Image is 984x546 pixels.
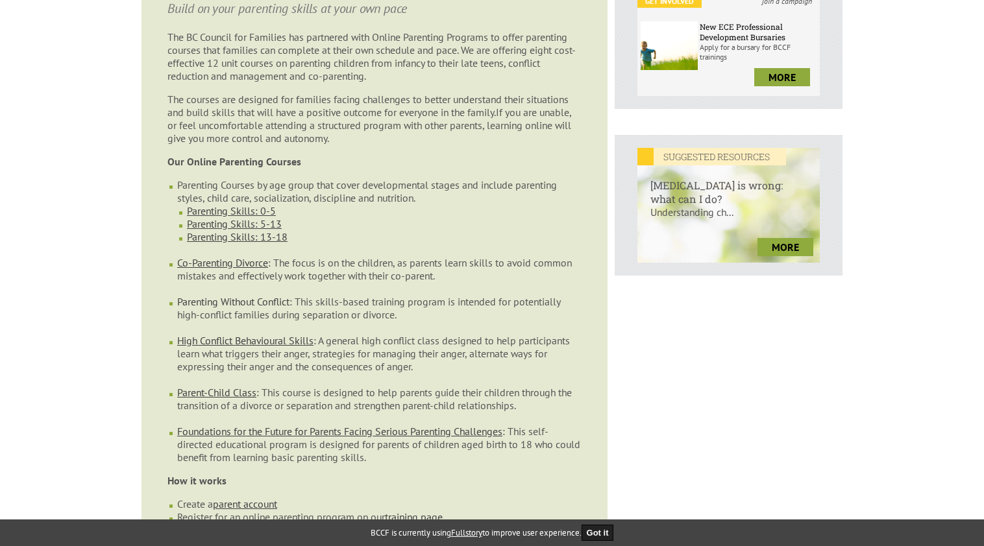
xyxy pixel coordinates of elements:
a: more [754,68,810,86]
a: more [757,238,813,256]
li: Create a [177,497,582,510]
a: training page [385,510,443,523]
h6: New ECE Professional Development Bursaries [700,21,817,42]
li: : This skills-based training program is intended for potentially high-conflict families during se... [177,295,582,334]
a: Parenting Skills: 13-18 [187,230,288,243]
a: Parent-Child Class [177,386,256,399]
li: : A general high conflict class designed to help participants learn what triggers their anger, st... [177,334,582,386]
li: : This self-directed educational program is designed for parents of children aged birth to 18 who... [177,425,582,464]
a: Co-Parenting Divorce [177,256,268,269]
a: Parenting Skills: 5-13 [187,217,282,230]
a: Parenting Skills: 0-5 [187,204,276,217]
li: : The focus is on the children, as parents learn skills to avoid common mistakes and effectively ... [177,256,582,295]
strong: Our Online Parenting Courses [167,155,301,168]
button: Got it [582,525,614,541]
li: Register for an online parenting program on our [177,510,582,523]
p: The courses are designed for families facing challenges to better understand their situations and... [167,93,582,145]
h6: [MEDICAL_DATA] is wrong: what can I do? [637,165,820,206]
em: SUGGESTED RESOURCES [637,148,786,165]
a: Parenting Without Conflict [177,295,289,308]
p: Apply for a bursary for BCCF trainings [700,42,817,62]
strong: How it works [167,474,227,487]
li: Parenting Courses by age group that cover developmental stages and include parenting styles, chil... [177,178,582,256]
a: parent account [213,497,277,510]
p: The BC Council for Families has partnered with Online Parenting Programs to offer parenting cours... [167,30,582,82]
a: Foundations for the Future for Parents Facing Serious Parenting Challenges [177,425,502,438]
span: If you are unable, or feel uncomfortable attending a structured program with other parents, learn... [167,106,571,145]
a: High Conflict Behavioural Skills [177,334,314,347]
a: Fullstory [451,527,482,538]
li: : This course is designed to help parents guide their children through the transition of a divorc... [177,386,582,425]
p: Understanding ch... [637,206,820,231]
